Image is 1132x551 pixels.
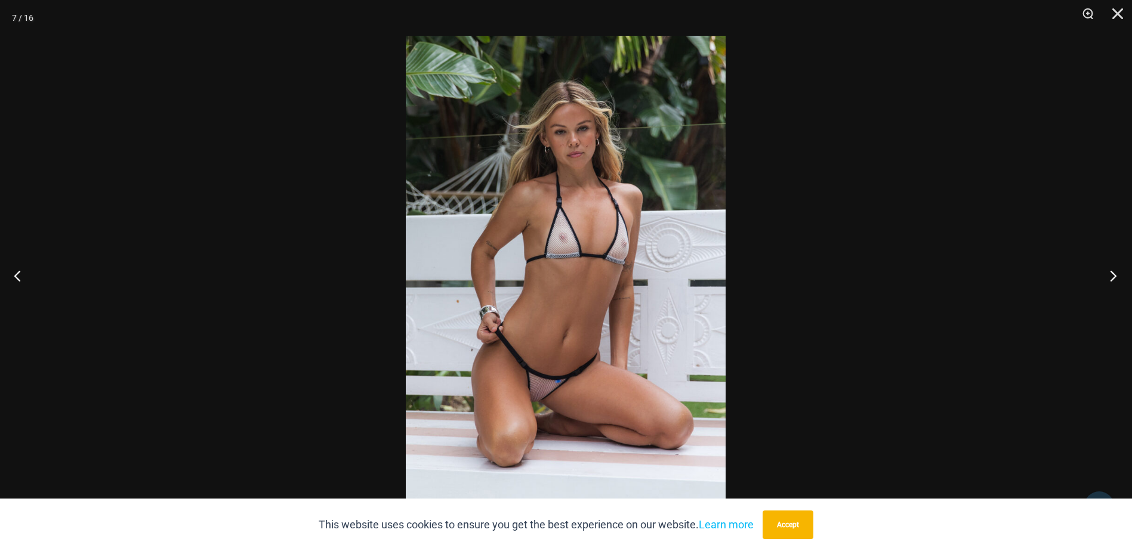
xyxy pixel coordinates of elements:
p: This website uses cookies to ensure you get the best experience on our website. [319,516,754,534]
img: Trade Winds IvoryInk 317 Top 469 Thong 10 [406,36,726,515]
a: Learn more [699,518,754,531]
button: Next [1087,246,1132,305]
button: Accept [763,510,813,539]
div: 7 / 16 [12,9,33,27]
